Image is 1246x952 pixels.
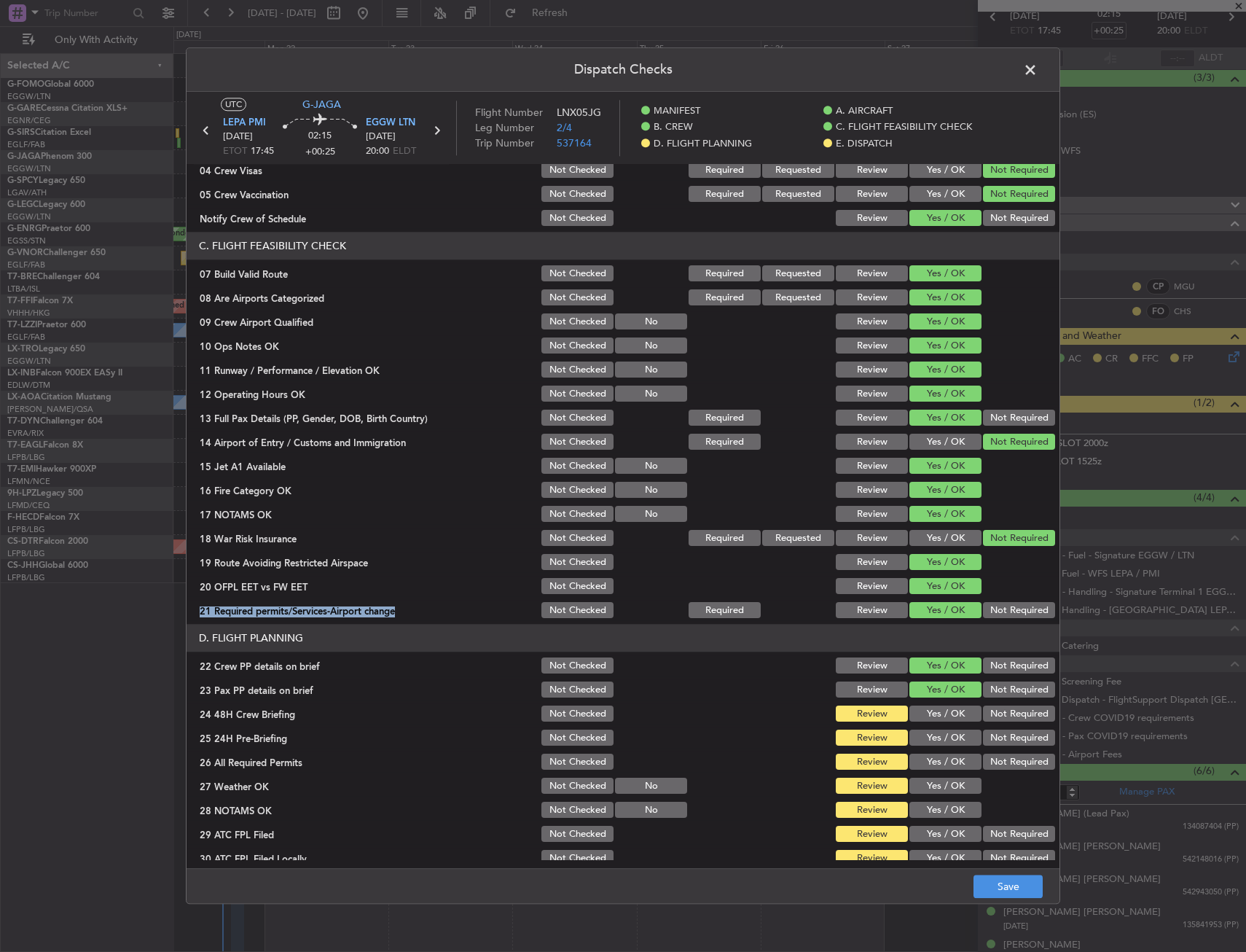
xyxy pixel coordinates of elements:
[909,163,981,179] button: Yes / OK
[909,187,981,203] button: Yes / OK
[973,875,1043,899] button: Save
[909,682,981,698] button: Yes / OK
[909,803,981,819] button: Yes / OK
[909,579,981,595] button: Yes / OK
[909,266,981,282] button: Yes / OK
[983,754,1055,770] button: Not Required
[983,211,1055,227] button: Not Required
[187,48,1059,92] header: Dispatch Checks
[909,459,981,475] button: Yes / OK
[909,754,981,770] button: Yes / OK
[909,603,981,619] button: Yes / OK
[909,314,981,330] button: Yes / OK
[909,410,981,426] button: Yes / OK
[909,434,981,450] button: Yes / OK
[983,706,1055,722] button: Not Required
[983,603,1055,619] button: Not Required
[909,730,981,746] button: Yes / OK
[909,338,981,354] button: Yes / OK
[983,682,1055,698] button: Not Required
[909,555,981,571] button: Yes / OK
[909,827,981,843] button: Yes / OK
[909,211,981,227] button: Yes / OK
[983,531,1055,547] button: Not Required
[983,658,1055,674] button: Not Required
[983,163,1055,179] button: Not Required
[909,507,981,523] button: Yes / OK
[909,706,981,722] button: Yes / OK
[909,386,981,402] button: Yes / OK
[909,290,981,306] button: Yes / OK
[909,851,981,867] button: Yes / OK
[909,531,981,547] button: Yes / OK
[909,362,981,378] button: Yes / OK
[983,827,1055,843] button: Not Required
[983,851,1055,867] button: Not Required
[983,187,1055,203] button: Not Required
[983,730,1055,746] button: Not Required
[983,410,1055,426] button: Not Required
[909,483,981,499] button: Yes / OK
[909,779,981,795] button: Yes / OK
[909,658,981,674] button: Yes / OK
[983,434,1055,450] button: Not Required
